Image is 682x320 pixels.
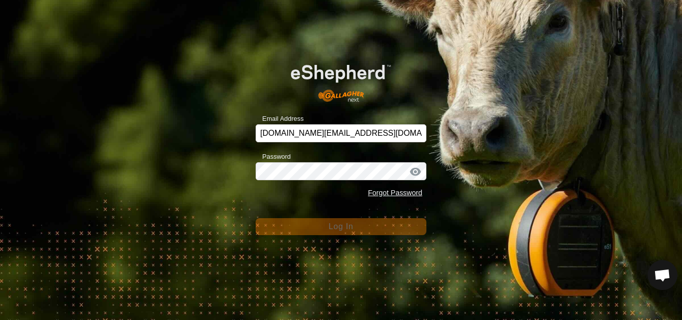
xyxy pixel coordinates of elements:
[256,124,426,142] input: Email Address
[329,222,353,231] span: Log In
[273,50,409,108] img: E-shepherd Logo
[368,189,422,197] a: Forgot Password
[648,260,678,290] div: Open chat
[256,114,304,124] label: Email Address
[256,152,291,162] label: Password
[256,218,426,235] button: Log In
